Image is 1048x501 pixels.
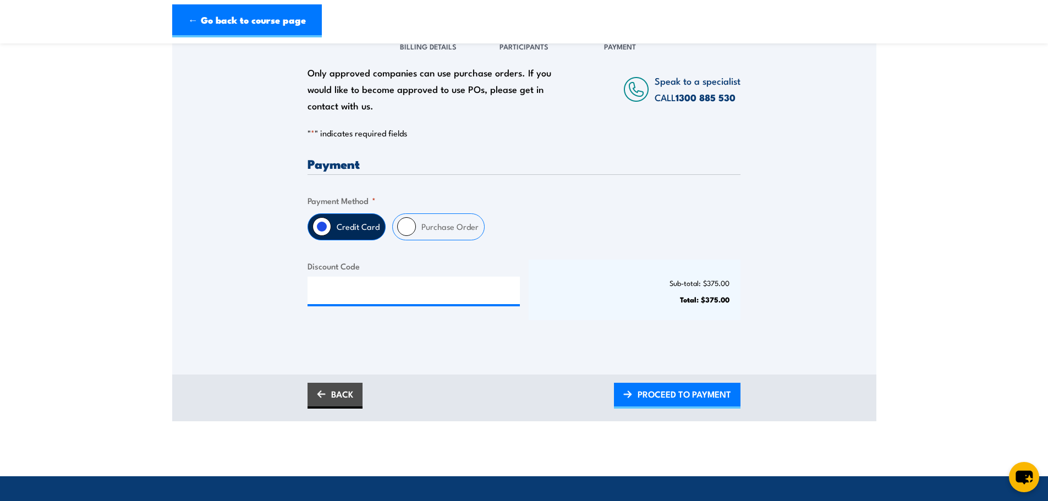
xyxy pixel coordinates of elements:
p: Sub-total: $375.00 [540,279,730,287]
p: " " indicates required fields [308,128,740,139]
label: Discount Code [308,260,520,272]
span: Billing Details [400,41,457,52]
strong: Total: $375.00 [680,294,729,305]
h3: Payment [308,157,740,170]
button: chat-button [1009,462,1039,492]
label: Purchase Order [416,214,484,240]
span: PROCEED TO PAYMENT [638,379,731,409]
legend: Payment Method [308,194,376,207]
label: Credit Card [331,214,385,240]
a: BACK [308,383,363,409]
span: Participants [500,41,548,52]
a: 1300 885 530 [676,90,736,104]
span: Speak to a specialist CALL [655,74,740,104]
span: Payment [604,41,636,52]
div: Only approved companies can use purchase orders. If you would like to become approved to use POs,... [308,64,557,114]
a: PROCEED TO PAYMENT [614,383,740,409]
a: ← Go back to course page [172,4,322,37]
